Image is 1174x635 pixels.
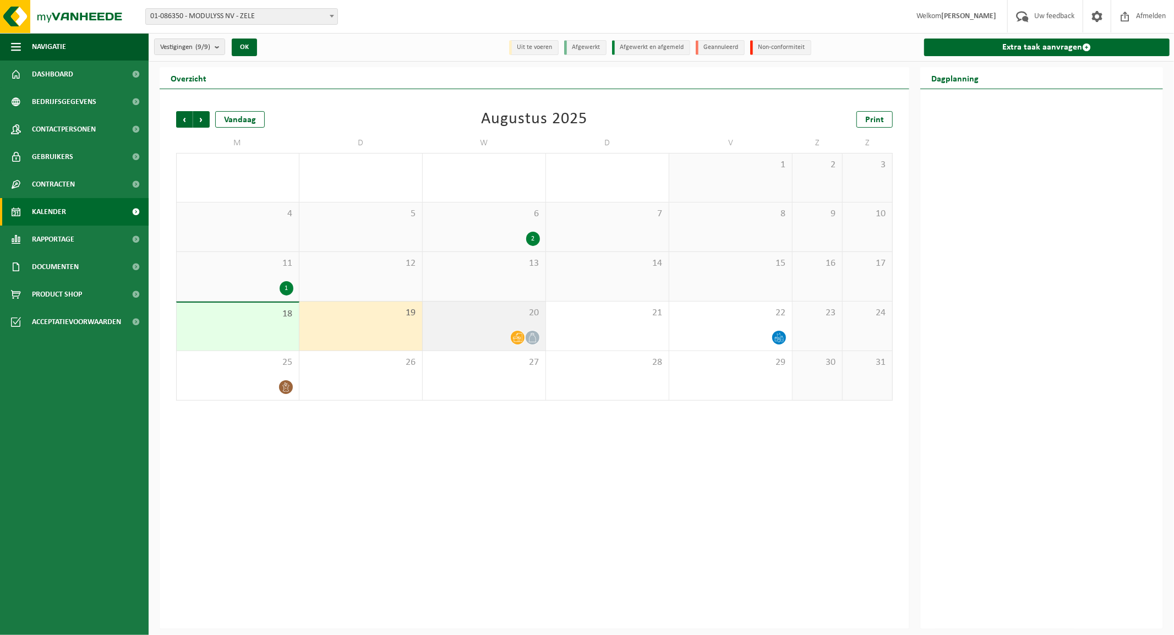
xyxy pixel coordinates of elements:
[305,208,417,220] span: 5
[848,307,887,319] span: 24
[160,67,217,89] h2: Overzicht
[843,133,893,153] td: Z
[551,258,663,270] span: 14
[32,61,73,88] span: Dashboard
[280,281,293,295] div: 1
[920,67,990,89] h2: Dagplanning
[941,12,996,20] strong: [PERSON_NAME]
[428,357,540,369] span: 27
[299,133,423,153] td: D
[798,208,837,220] span: 9
[675,258,787,270] span: 15
[428,208,540,220] span: 6
[798,258,837,270] span: 16
[848,258,887,270] span: 17
[160,39,210,56] span: Vestigingen
[428,307,540,319] span: 20
[182,258,293,270] span: 11
[546,133,669,153] td: D
[848,357,887,369] span: 31
[193,111,210,128] span: Volgende
[675,159,787,171] span: 1
[32,171,75,198] span: Contracten
[675,357,787,369] span: 29
[32,253,79,281] span: Documenten
[669,133,793,153] td: V
[856,111,893,128] a: Print
[232,39,257,56] button: OK
[924,39,1170,56] a: Extra taak aanvragen
[696,40,745,55] li: Geannuleerd
[32,33,66,61] span: Navigatie
[798,357,837,369] span: 30
[32,226,74,253] span: Rapportage
[793,133,843,153] td: Z
[305,258,417,270] span: 12
[509,40,559,55] li: Uit te voeren
[32,198,66,226] span: Kalender
[798,159,837,171] span: 2
[564,40,607,55] li: Afgewerkt
[154,39,225,55] button: Vestigingen(9/9)
[146,9,337,24] span: 01-086350 - MODULYSS NV - ZELE
[423,133,546,153] td: W
[551,357,663,369] span: 28
[526,232,540,246] div: 2
[482,111,588,128] div: Augustus 2025
[551,208,663,220] span: 7
[305,357,417,369] span: 26
[182,357,293,369] span: 25
[675,307,787,319] span: 22
[182,308,293,320] span: 18
[195,43,210,51] count: (9/9)
[176,111,193,128] span: Vorige
[32,281,82,308] span: Product Shop
[32,116,96,143] span: Contactpersonen
[551,307,663,319] span: 21
[145,8,338,25] span: 01-086350 - MODULYSS NV - ZELE
[612,40,690,55] li: Afgewerkt en afgemeld
[182,208,293,220] span: 4
[32,88,96,116] span: Bedrijfsgegevens
[798,307,837,319] span: 23
[848,159,887,171] span: 3
[675,208,787,220] span: 8
[305,307,417,319] span: 19
[32,143,73,171] span: Gebruikers
[848,208,887,220] span: 10
[176,133,299,153] td: M
[32,308,121,336] span: Acceptatievoorwaarden
[750,40,811,55] li: Non-conformiteit
[215,111,265,128] div: Vandaag
[428,258,540,270] span: 13
[865,116,884,124] span: Print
